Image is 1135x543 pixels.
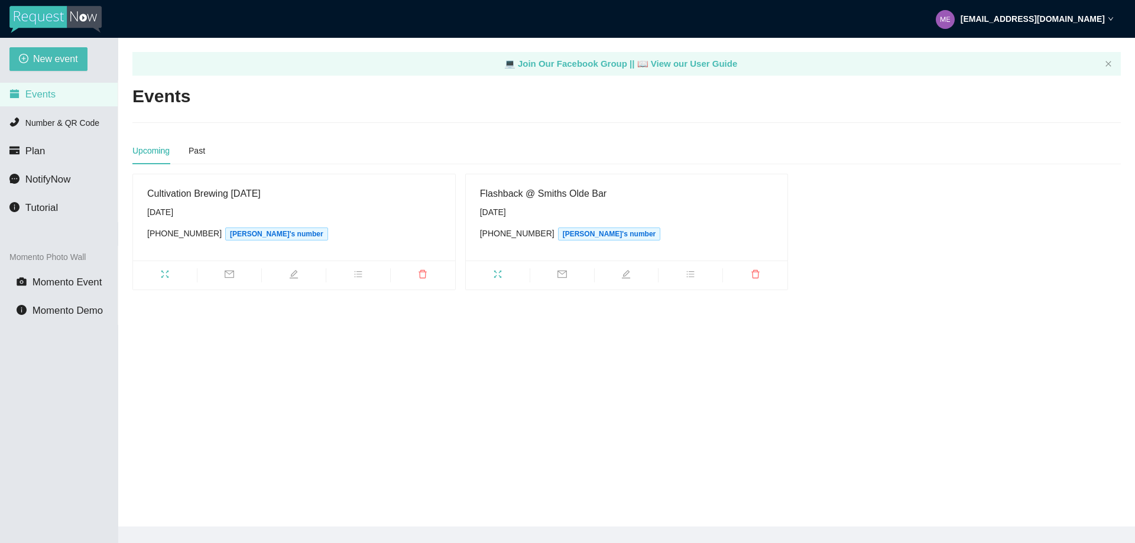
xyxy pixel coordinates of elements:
[197,269,261,282] span: mail
[504,58,515,69] span: laptop
[17,305,27,315] span: info-circle
[225,227,328,240] span: [PERSON_NAME]'s number
[17,277,27,287] span: camera
[33,51,78,66] span: New event
[147,186,441,201] div: Cultivation Brewing [DATE]
[9,117,20,127] span: phone
[504,58,637,69] a: laptop Join Our Facebook Group ||
[637,58,738,69] a: laptop View our User Guide
[33,305,103,316] span: Momento Demo
[326,269,390,282] span: bars
[936,10,955,29] img: 857ddd2fa6698a26fa621b10566aaef6
[595,269,659,282] span: edit
[969,506,1135,543] iframe: LiveChat chat widget
[262,269,326,282] span: edit
[9,174,20,184] span: message
[25,145,46,157] span: Plan
[132,144,170,157] div: Upcoming
[1105,60,1112,68] button: close
[1105,60,1112,67] span: close
[480,186,774,201] div: Flashback @ Smiths Olde Bar
[147,227,441,240] div: [PHONE_NUMBER]
[33,277,102,288] span: Momento Event
[530,269,594,282] span: mail
[659,269,722,282] span: bars
[25,174,70,185] span: NotifyNow
[558,227,661,240] span: [PERSON_NAME]'s number
[1108,16,1114,22] span: down
[189,144,205,157] div: Past
[466,269,530,282] span: fullscreen
[637,58,648,69] span: laptop
[391,269,455,282] span: delete
[480,206,774,219] div: [DATE]
[132,84,190,109] h2: Events
[19,54,28,65] span: plus-circle
[480,227,774,240] div: [PHONE_NUMBER]
[9,47,87,71] button: plus-circleNew event
[25,89,56,100] span: Events
[147,206,441,219] div: [DATE]
[133,269,197,282] span: fullscreen
[9,145,20,155] span: credit-card
[961,14,1105,24] strong: [EMAIL_ADDRESS][DOMAIN_NAME]
[723,269,787,282] span: delete
[9,202,20,212] span: info-circle
[9,89,20,99] span: calendar
[25,202,58,213] span: Tutorial
[9,6,102,33] img: RequestNow
[25,118,99,128] span: Number & QR Code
